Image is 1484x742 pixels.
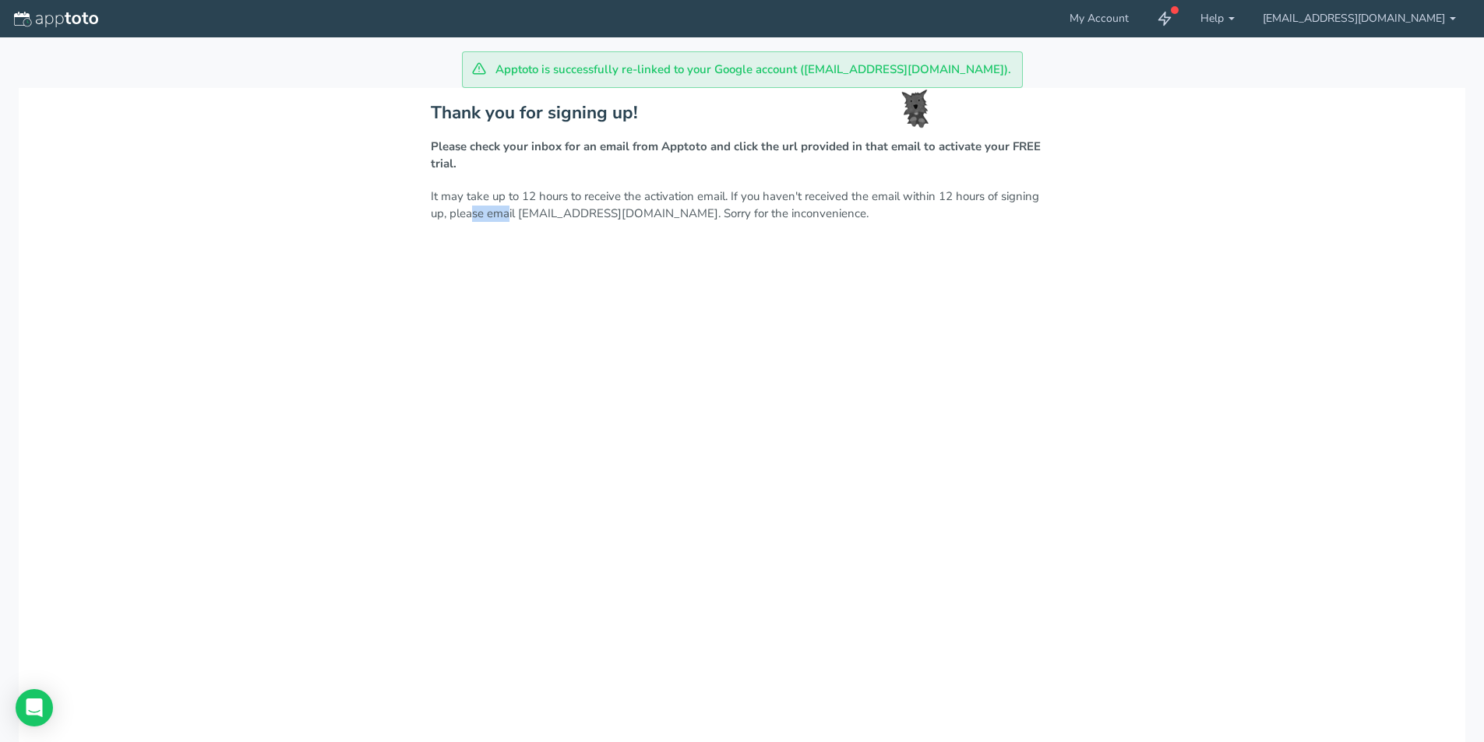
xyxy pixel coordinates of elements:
[431,139,1054,222] p: It may take up to 12 hours to receive the activation email. If you haven't received the email wit...
[431,104,1054,123] h2: Thank you for signing up!
[16,689,53,726] div: Open Intercom Messenger
[901,90,929,128] img: toto-small.png
[14,12,98,27] img: logo-apptoto--white.svg
[431,139,1041,171] strong: Please check your inbox for an email from Apptoto and click the url provided in that email to act...
[462,51,1023,88] div: Apptoto is successfully re-linked to your Google account ([EMAIL_ADDRESS][DOMAIN_NAME]).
